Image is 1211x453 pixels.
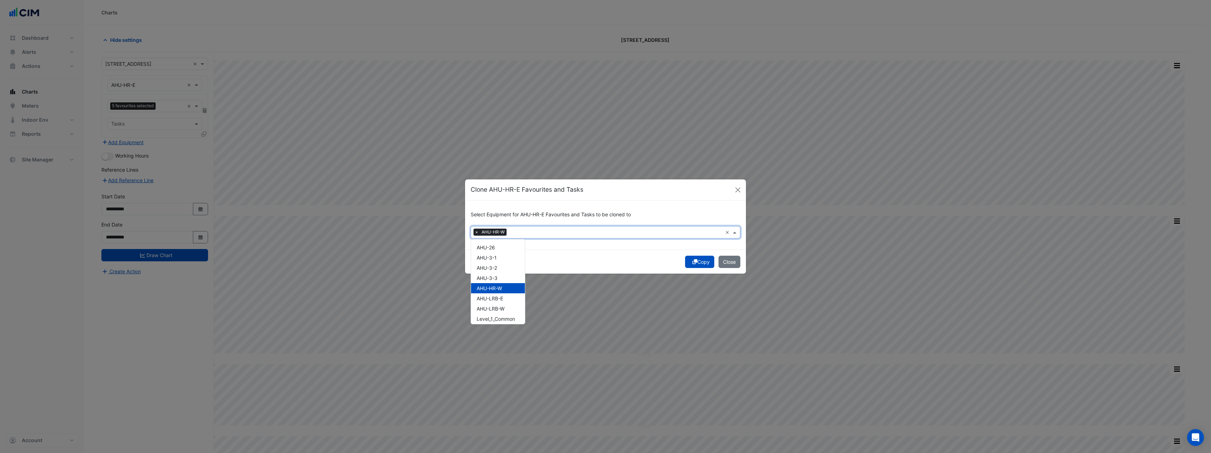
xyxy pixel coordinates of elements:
span: AHU-3-2 [477,265,497,271]
span: AHU-LRB-W [477,306,504,312]
div: Options List [471,240,525,324]
button: Close [733,185,743,195]
div: Open Intercom Messenger [1187,429,1204,446]
span: Clear [725,229,731,236]
span: AHU-HR-W [477,285,502,291]
span: AHU-LRB-E [477,295,503,301]
span: AHU-HR-W [480,229,507,236]
span: AHU-3-3 [477,275,497,281]
span: Level_1_Common [477,316,515,322]
span: × [473,229,480,236]
h5: Clone AHU-HR-E Favourites and Tasks [471,185,583,194]
span: AHU-3-1 [477,255,497,261]
h6: Select Equipment for AHU-HR-E Favourites and Tasks to be cloned to [471,212,740,218]
button: Close [719,256,740,268]
button: Copy [685,256,714,268]
span: AHU-26 [477,244,495,250]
